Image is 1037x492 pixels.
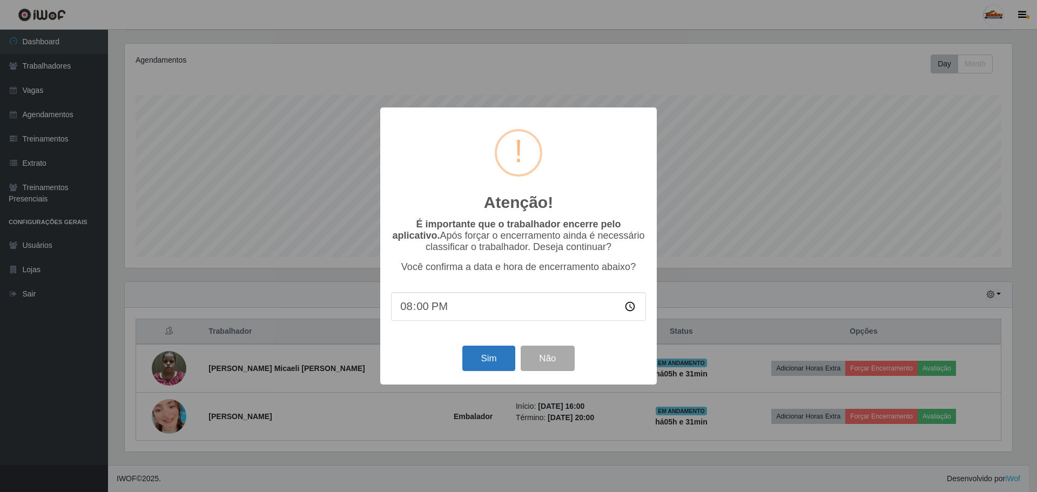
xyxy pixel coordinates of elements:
[462,346,515,371] button: Sim
[392,219,621,241] b: É importante que o trabalhador encerre pelo aplicativo.
[521,346,574,371] button: Não
[391,219,646,253] p: Após forçar o encerramento ainda é necessário classificar o trabalhador. Deseja continuar?
[391,261,646,273] p: Você confirma a data e hora de encerramento abaixo?
[484,193,553,212] h2: Atenção!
